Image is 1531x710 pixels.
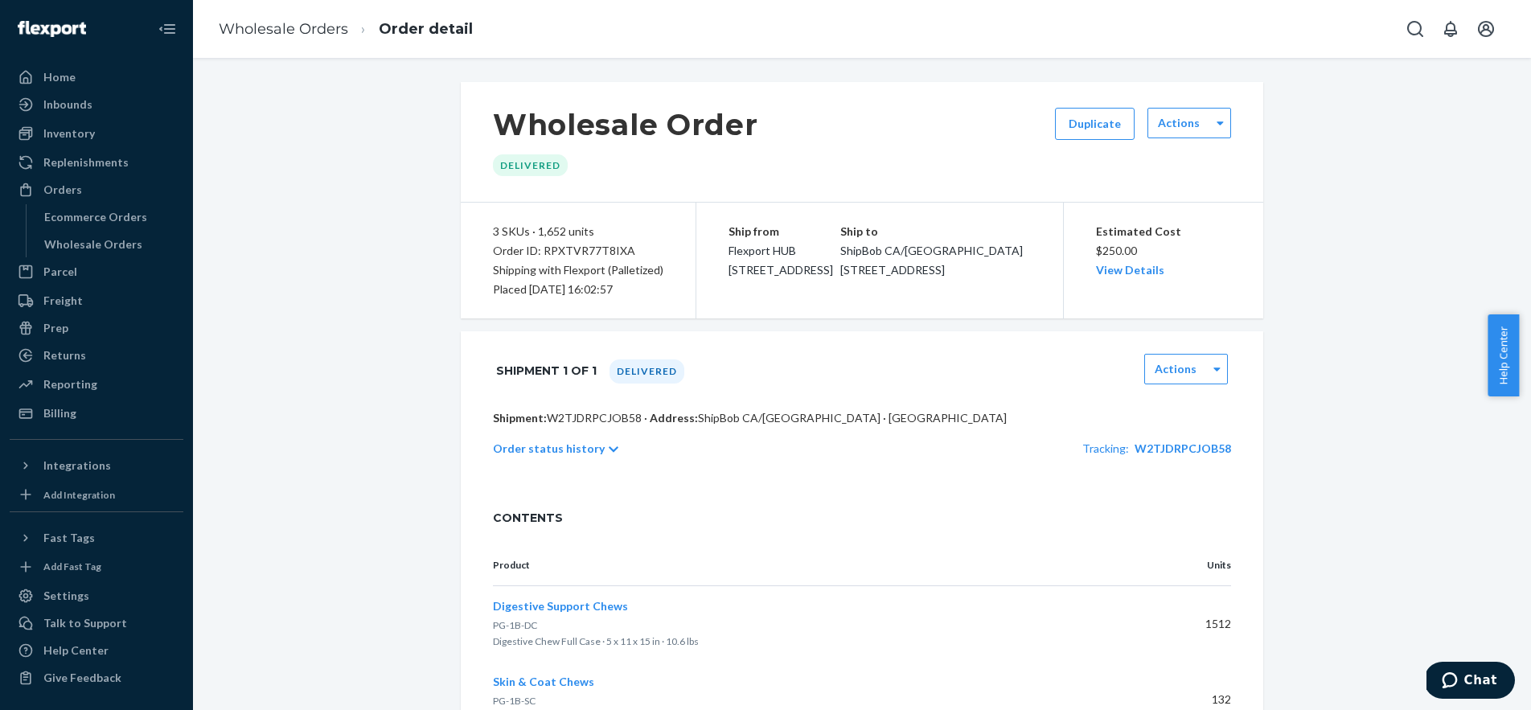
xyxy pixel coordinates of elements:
[43,347,86,363] div: Returns
[1470,13,1502,45] button: Open account menu
[10,525,183,551] button: Fast Tags
[43,376,97,392] div: Reporting
[1096,222,1232,280] div: $250.00
[36,204,184,230] a: Ecommerce Orders
[10,315,183,341] a: Prep
[43,642,109,659] div: Help Center
[219,20,348,38] a: Wholesale Orders
[43,125,95,142] div: Inventory
[206,6,486,53] ol: breadcrumbs
[493,411,547,425] span: Shipment:
[493,441,605,457] p: Order status history
[43,560,101,573] div: Add Fast Tag
[379,20,473,38] a: Order detail
[1155,361,1196,377] label: Actions
[840,222,1030,241] p: Ship to
[1096,263,1164,277] a: View Details
[493,241,663,261] div: Order ID: RPXTVR77T8IXA
[10,400,183,426] a: Billing
[44,236,142,252] div: Wholesale Orders
[493,558,1138,573] p: Product
[840,244,1023,277] span: ShipBob CA/[GEOGRAPHIC_DATA] [STREET_ADDRESS]
[43,670,121,686] div: Give Feedback
[10,665,183,691] button: Give Feedback
[10,557,183,577] a: Add Fast Tag
[1164,692,1231,708] p: 132
[10,453,183,478] button: Integrations
[10,610,183,636] button: Talk to Support
[43,530,95,546] div: Fast Tags
[493,261,663,280] p: Shipping with Flexport (Palletized)
[10,92,183,117] a: Inbounds
[10,371,183,397] a: Reporting
[10,177,183,203] a: Orders
[1055,108,1135,140] button: Duplicate
[43,488,115,502] div: Add Integration
[43,69,76,85] div: Home
[43,320,68,336] div: Prep
[10,121,183,146] a: Inventory
[43,615,127,631] div: Talk to Support
[493,598,628,614] button: Digestive Support Chews
[493,154,568,176] div: Delivered
[1399,13,1431,45] button: Open Search Box
[1164,616,1231,632] p: 1512
[10,64,183,90] a: Home
[43,588,89,604] div: Settings
[1164,558,1231,573] p: Units
[151,13,183,45] button: Close Navigation
[43,405,76,421] div: Billing
[493,675,594,688] span: Skin & Coat Chews
[43,264,77,280] div: Parcel
[10,150,183,175] a: Replenishments
[10,638,183,663] a: Help Center
[493,619,537,631] span: PG-1B-DC
[18,21,86,37] img: Flexport logo
[10,343,183,368] a: Returns
[43,182,82,198] div: Orders
[493,222,663,241] div: 3 SKUs · 1,652 units
[1488,314,1519,396] button: Help Center
[493,410,1231,426] p: W2TJDRPCJOB58 · ShipBob CA/[GEOGRAPHIC_DATA] · [GEOGRAPHIC_DATA]
[44,209,147,225] div: Ecommerce Orders
[10,288,183,314] a: Freight
[43,154,129,170] div: Replenishments
[493,695,536,707] span: PG-1B-SC
[36,232,184,257] a: Wholesale Orders
[493,280,663,299] div: Placed [DATE] 16:02:57
[729,222,840,241] p: Ship from
[1426,662,1515,702] iframe: Opens a widget where you can chat to one of our agents
[43,96,92,113] div: Inbounds
[10,259,183,285] a: Parcel
[10,485,183,505] a: Add Integration
[493,634,1138,650] p: Digestive Chew Full Case · 5 x 11 x 15 in · 10.6 lbs
[650,411,698,425] span: Address:
[1135,441,1231,455] a: W2TJDRPCJOB58
[43,458,111,474] div: Integrations
[1158,115,1200,131] label: Actions
[43,293,83,309] div: Freight
[1096,222,1232,241] p: Estimated Cost
[493,510,1231,526] span: CONTENTS
[496,354,597,388] h1: Shipment 1 of 1
[1082,441,1129,455] span: Tracking:
[493,108,758,142] h1: Wholesale Order
[493,599,628,613] span: Digestive Support Chews
[610,359,684,384] div: Delivered
[1435,13,1467,45] button: Open notifications
[10,583,183,609] a: Settings
[493,674,594,690] button: Skin & Coat Chews
[729,244,833,277] span: Flexport HUB [STREET_ADDRESS]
